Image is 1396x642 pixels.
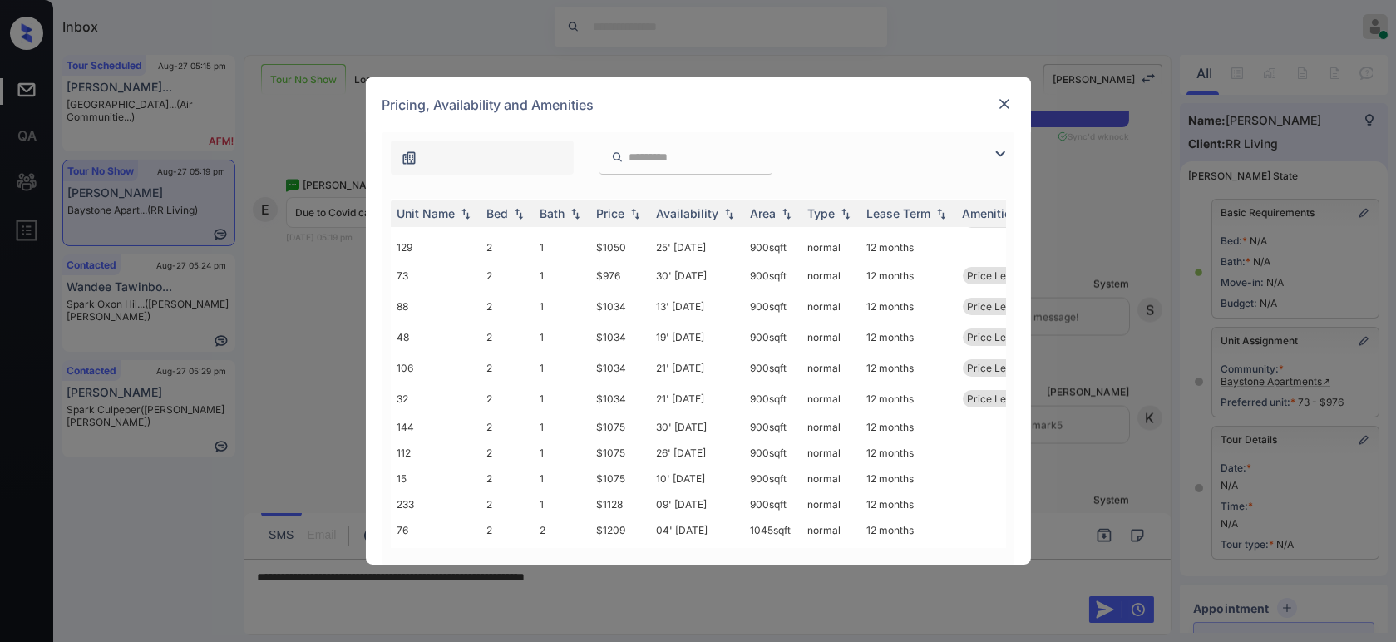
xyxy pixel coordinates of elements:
[744,383,802,414] td: 900 sqft
[597,206,625,220] div: Price
[968,362,1029,374] span: Price Leader
[802,517,861,543] td: normal
[861,466,956,491] td: 12 months
[481,491,534,517] td: 2
[534,260,590,291] td: 1
[540,206,565,220] div: Bath
[650,517,744,543] td: 04' [DATE]
[590,517,650,543] td: $1209
[968,393,1029,405] span: Price Leader
[391,291,481,322] td: 88
[650,322,744,353] td: 19' [DATE]
[391,543,481,569] td: 21
[534,291,590,322] td: 1
[590,291,650,322] td: $1034
[802,491,861,517] td: normal
[481,466,534,491] td: 2
[590,414,650,440] td: $1075
[650,260,744,291] td: 30' [DATE]
[534,517,590,543] td: 2
[481,260,534,291] td: 2
[487,206,509,220] div: Bed
[650,466,744,491] td: 10' [DATE]
[650,491,744,517] td: 09' [DATE]
[744,291,802,322] td: 900 sqft
[534,491,590,517] td: 1
[990,144,1010,164] img: icon-zuma
[968,300,1029,313] span: Price Leader
[627,208,644,220] img: sorting
[968,331,1029,343] span: Price Leader
[861,491,956,517] td: 12 months
[861,260,956,291] td: 12 months
[933,208,950,220] img: sorting
[650,543,744,569] td: 22' [DATE]
[744,235,802,260] td: 900 sqft
[721,208,737,220] img: sorting
[861,440,956,466] td: 12 months
[481,235,534,260] td: 2
[401,150,417,166] img: icon-zuma
[391,440,481,466] td: 112
[744,543,802,569] td: 1045 sqft
[391,517,481,543] td: 76
[391,260,481,291] td: 73
[590,491,650,517] td: $1128
[802,353,861,383] td: normal
[744,322,802,353] td: 900 sqft
[481,353,534,383] td: 2
[397,206,456,220] div: Unit Name
[481,517,534,543] td: 2
[391,322,481,353] td: 48
[590,235,650,260] td: $1050
[996,96,1013,112] img: close
[481,543,534,569] td: 2
[802,543,861,569] td: normal
[590,543,650,569] td: $1209
[744,466,802,491] td: 900 sqft
[650,383,744,414] td: 21' [DATE]
[802,235,861,260] td: normal
[590,466,650,491] td: $1075
[802,440,861,466] td: normal
[778,208,795,220] img: sorting
[391,414,481,440] td: 144
[968,269,1029,282] span: Price Leader
[744,260,802,291] td: 900 sqft
[650,291,744,322] td: 13' [DATE]
[802,383,861,414] td: normal
[391,466,481,491] td: 15
[744,414,802,440] td: 900 sqft
[650,414,744,440] td: 30' [DATE]
[861,322,956,353] td: 12 months
[481,414,534,440] td: 2
[534,543,590,569] td: 2
[650,235,744,260] td: 25' [DATE]
[481,440,534,466] td: 2
[837,208,854,220] img: sorting
[744,491,802,517] td: 900 sqft
[534,414,590,440] td: 1
[808,206,836,220] div: Type
[391,353,481,383] td: 106
[802,414,861,440] td: normal
[802,291,861,322] td: normal
[861,414,956,440] td: 12 months
[802,322,861,353] td: normal
[861,235,956,260] td: 12 months
[567,208,584,220] img: sorting
[366,77,1031,132] div: Pricing, Availability and Amenities
[590,322,650,353] td: $1034
[751,206,777,220] div: Area
[391,491,481,517] td: 233
[590,440,650,466] td: $1075
[511,208,527,220] img: sorting
[867,206,931,220] div: Lease Term
[534,383,590,414] td: 1
[861,517,956,543] td: 12 months
[802,260,861,291] td: normal
[611,150,624,165] img: icon-zuma
[861,353,956,383] td: 12 months
[534,235,590,260] td: 1
[534,440,590,466] td: 1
